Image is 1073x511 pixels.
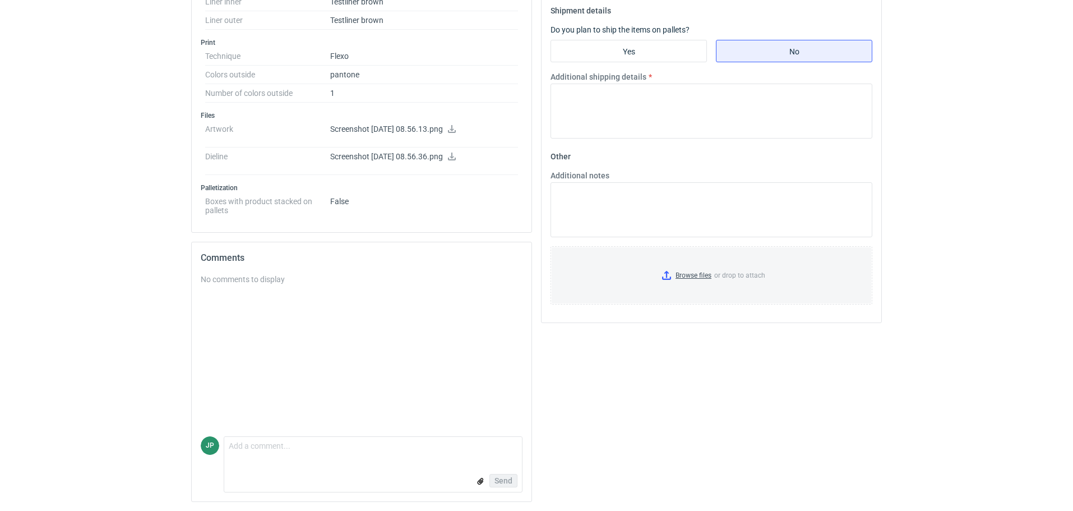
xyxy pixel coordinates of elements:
[551,170,609,181] label: Additional notes
[330,125,518,135] p: Screenshot [DATE] 08.56.13.png
[201,274,522,285] div: No comments to display
[551,25,690,34] label: Do you plan to ship the items on pallets?
[330,192,518,215] dd: False
[205,192,330,215] dt: Boxes with product stacked on pallets
[205,47,330,66] dt: Technique
[551,71,646,82] label: Additional shipping details
[551,247,872,304] label: or drop to attach
[330,47,518,66] dd: Flexo
[551,148,571,161] legend: Other
[330,66,518,84] dd: pantone
[205,120,330,148] dt: Artwork
[201,436,219,455] figcaption: JP
[330,152,518,162] p: Screenshot [DATE] 08.56.36.png
[205,11,330,30] dt: Liner outer
[201,183,522,192] h3: Palletization
[330,11,518,30] dd: Testliner brown
[494,477,512,485] span: Send
[205,66,330,84] dt: Colors outside
[205,148,330,175] dt: Dieline
[201,38,522,47] h3: Print
[201,111,522,120] h3: Files
[716,40,872,62] label: No
[201,251,522,265] h2: Comments
[205,84,330,103] dt: Number of colors outside
[330,84,518,103] dd: 1
[201,436,219,455] div: Justyna Powała
[551,40,707,62] label: Yes
[551,2,611,15] legend: Shipment details
[489,474,517,487] button: Send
